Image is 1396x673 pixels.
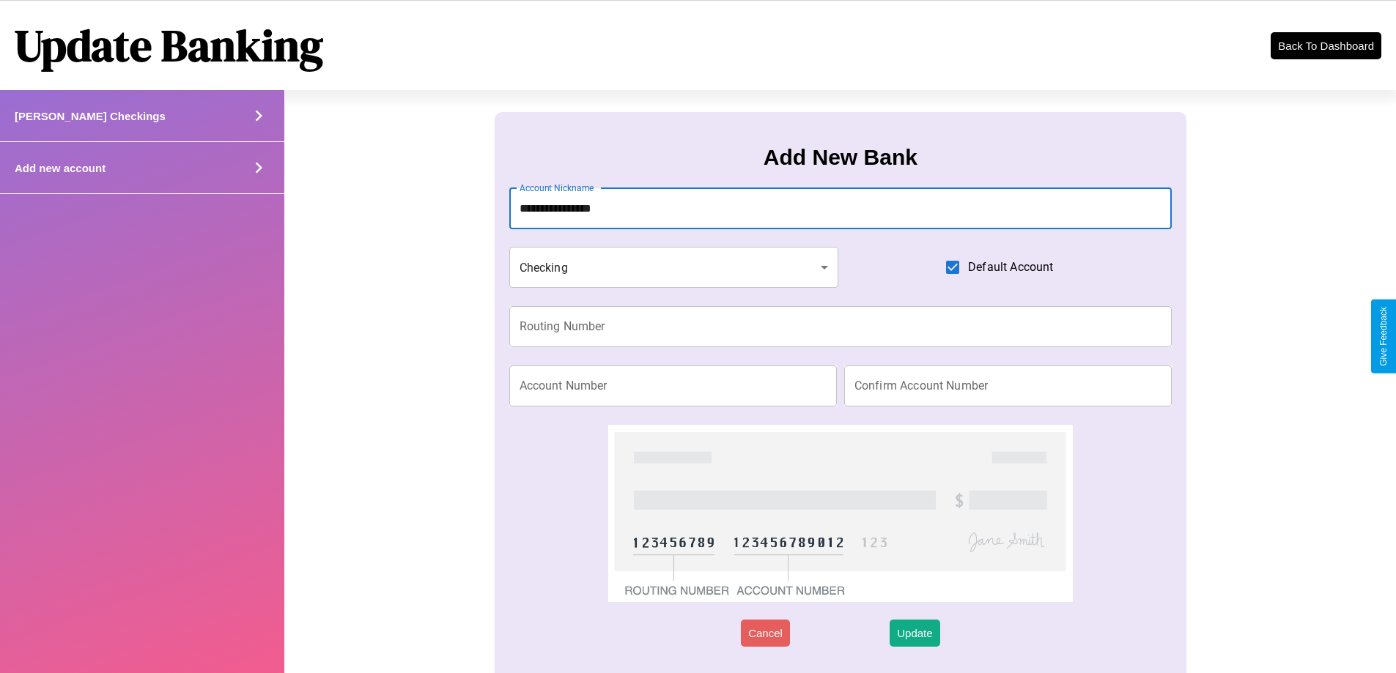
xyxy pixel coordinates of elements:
span: Default Account [968,259,1053,276]
button: Update [890,620,939,647]
h4: Add new account [15,162,106,174]
div: Give Feedback [1378,307,1389,366]
label: Account Nickname [520,182,594,194]
h4: [PERSON_NAME] Checkings [15,110,166,122]
h1: Update Banking [15,15,323,75]
button: Back To Dashboard [1271,32,1381,59]
h3: Add New Bank [764,145,917,170]
img: check [608,425,1072,602]
button: Cancel [741,620,790,647]
div: Checking [509,247,839,288]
